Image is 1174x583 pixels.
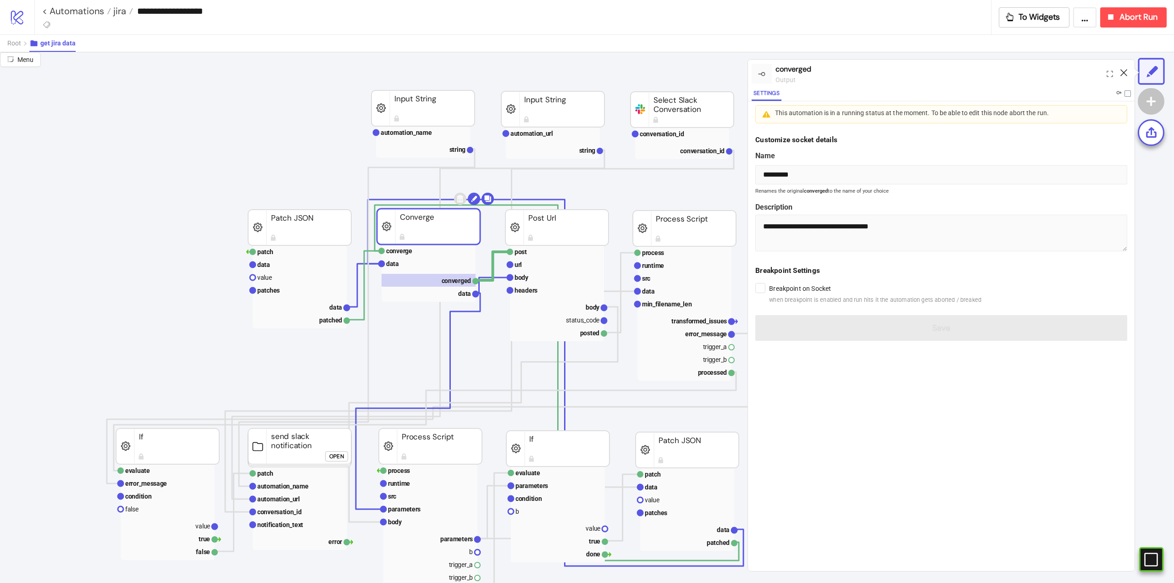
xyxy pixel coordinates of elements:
label: Breakpoint on Socket [769,283,981,305]
text: transformed_issues [671,317,727,325]
text: body [586,304,600,311]
div: Customize socket details [755,134,1127,145]
text: data [645,483,658,491]
text: parameters [515,482,548,489]
text: patches [645,509,667,516]
text: value [645,496,659,504]
text: patch [257,248,273,255]
text: b [515,508,519,515]
button: Open [325,451,348,461]
text: evaluate [515,469,540,477]
text: patches [257,287,280,294]
div: Breakpoint Settings [755,265,1127,276]
text: data [642,288,655,295]
text: data [329,304,342,311]
text: value [586,525,600,532]
text: parameters [440,535,473,543]
text: automation_name [257,483,309,490]
text: value [257,274,272,281]
text: data [257,261,270,268]
small: Renames the original to the name of your choice [755,189,1127,194]
span: Root [7,39,21,47]
text: patch [257,470,273,477]
text: false [125,505,138,513]
div: output [775,75,1103,85]
text: data [458,290,471,297]
a: < Automations [42,6,111,16]
text: error_message [685,330,727,338]
span: radius-bottomright [7,56,14,62]
span: get jira data [40,39,76,47]
text: data [386,260,399,267]
text: body [388,518,402,526]
text: automation_name [381,129,432,136]
a: jira [111,6,133,16]
text: error_message [125,480,167,487]
text: evaluate [125,467,150,474]
label: Name [755,150,1127,161]
text: condition [125,493,152,500]
div: This automation is in a running status at the moment. To be able to edit this node abort the run. [775,109,1112,119]
button: get jira data [29,35,76,52]
text: headers [515,287,537,294]
text: automation_url [257,495,300,503]
button: Abort Run [1100,7,1167,28]
text: patch [645,471,661,478]
div: Open [329,451,344,461]
text: runtime [388,480,410,487]
text: conversation_id [680,147,725,155]
text: src [388,493,396,500]
span: Menu [17,56,33,63]
span: expand [1107,71,1113,77]
text: data [717,526,730,533]
text: process [642,249,664,256]
text: string [449,146,466,153]
label: Description [755,201,1127,213]
text: conversation_id [640,130,684,138]
text: b [469,548,473,555]
text: body [515,274,529,281]
text: notification_text [257,521,303,528]
text: parameters [388,505,421,513]
text: min_filename_len [642,300,692,308]
text: process [388,467,410,474]
text: automation_url [510,130,553,137]
text: status_code [566,316,599,324]
text: value [195,522,210,530]
text: runtime [642,262,664,269]
text: post [515,248,527,255]
text: converge [386,247,412,255]
button: ... [1073,7,1096,28]
text: src [642,275,650,282]
span: To Widgets [1019,12,1060,22]
button: To Widgets [999,7,1070,28]
span: jira [111,5,126,17]
text: url [515,261,522,268]
b: converged [804,188,828,194]
div: converged [775,63,1103,75]
button: Root [7,35,29,52]
text: condition [515,495,542,502]
span: Abort Run [1119,12,1157,22]
text: conversation_id [257,508,302,516]
button: Settings [752,89,781,101]
text: string [579,147,596,154]
span: when breakpoint is enabled and run hits it the automation gets aborted / breaked [769,295,981,305]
